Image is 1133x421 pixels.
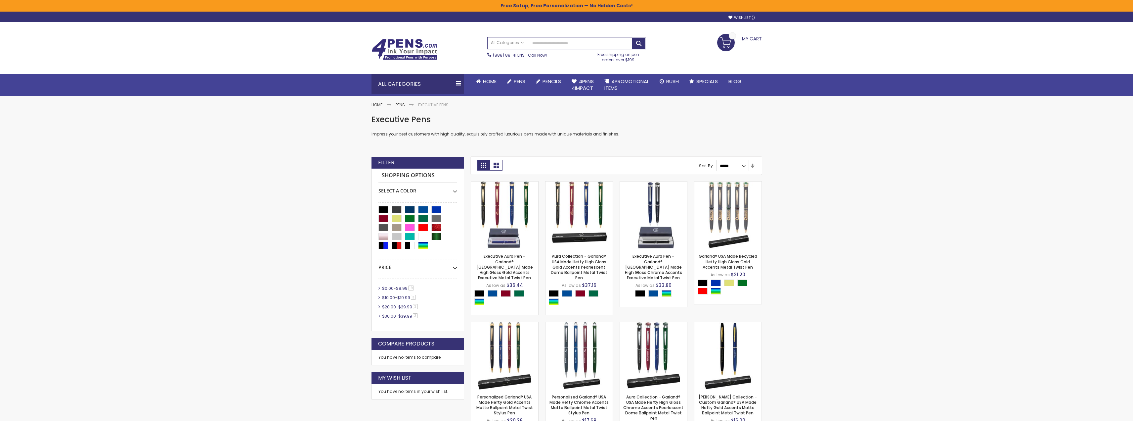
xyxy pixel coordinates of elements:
[382,295,395,300] span: $10.00
[599,74,654,96] a: 4PROMOTIONALITEMS
[635,290,645,297] div: Black
[382,304,396,310] span: $20.00
[696,78,718,85] span: Specials
[582,282,596,289] span: $37.16
[543,78,561,85] span: Pencils
[514,290,524,297] div: Dark Green
[551,253,607,281] a: Aura Collection - Garland® USA Made Hefty High Gloss Gold Accents Pearlescent Dome Ballpoint Meta...
[378,340,434,347] strong: Compare Products
[506,282,523,289] span: $36.44
[699,253,757,270] a: Garland® USA Made Recycled Hefty High Gloss Gold Accents Metal Twist Pen
[396,102,405,108] a: Pens
[620,322,687,390] img: Aura Collection - Garland® USA Made Hefty High Gloss Chrome Accents Pearlescent Dome Ballpoint Me...
[378,389,457,394] div: You have no items in your wish list.
[620,181,687,187] a: Executive Aura Pen - Garland® USA Made High Gloss Chrome Accents Executive Metal Twist Pen
[699,163,713,169] label: Sort By
[418,102,449,108] strong: Executive Pens
[549,290,559,297] div: Black
[588,290,598,297] div: Dark Green
[545,322,613,390] img: Personalized Garland® USA Made Hefty Chrome Accents Matte Ballpoint Metal Twist Stylus Pen
[380,286,416,291] a: $0.00-$9.9919
[545,182,613,249] img: Aura Collection - Garland® USA Made Hefty High Gloss Gold Accents Pearlescent Dome Ballpoint Meta...
[662,290,672,297] div: Assorted
[493,52,525,58] a: (888) 88-4PENS
[371,132,762,137] p: Impress your best customers with high quality, exquisitely crafted luxurious pens made with uniqu...
[531,74,566,89] a: Pencils
[590,49,646,63] div: Free shipping on pen orders over $199
[398,304,412,310] span: $29.99
[698,280,762,296] div: Select A Color
[378,374,412,382] strong: My Wish List
[474,290,538,307] div: Select A Color
[724,280,734,286] div: Gold
[411,295,416,300] span: 3
[694,322,762,328] a: Hamilton Collection - Custom Garland® USA Made Hefty Gold Accents Matte Ballpoint Metal Twist Pen
[378,159,394,166] strong: Filter
[380,304,420,310] a: $20.00-$29.993
[474,290,484,297] div: Black
[604,78,649,91] span: 4PROMOTIONAL ITEMS
[371,39,438,60] img: 4Pens Custom Pens and Promotional Products
[398,313,412,319] span: $39.99
[728,78,741,85] span: Blog
[648,290,658,297] div: Dark Blue
[699,394,757,416] a: [PERSON_NAME] Collection - Custom Garland® USA Made Hefty Gold Accents Matte Ballpoint Metal Twis...
[380,295,418,300] a: $10.00-$19.993
[488,290,498,297] div: Dark Blue
[378,259,457,271] div: Price
[378,183,457,194] div: Select A Color
[694,322,762,390] img: Hamilton Collection - Custom Garland® USA Made Hefty Gold Accents Matte Ballpoint Metal Twist Pen
[694,182,762,249] img: Garland® USA Made Recycled Hefty High Gloss Gold Accents Metal Twist Pen
[562,283,581,288] span: As low as
[471,74,502,89] a: Home
[575,290,585,297] div: Burgundy
[501,290,511,297] div: Burgundy
[476,394,533,416] a: Personalized Garland® USA Made Hefty Gold Accents Matte Ballpoint Metal Twist Stylus Pen
[378,169,457,183] strong: Shopping Options
[549,298,559,305] div: Assorted
[698,288,708,294] div: Red
[666,78,679,85] span: Rush
[635,290,675,298] div: Select A Color
[694,181,762,187] a: Garland® USA Made Recycled Hefty High Gloss Gold Accents Metal Twist Pen
[397,295,410,300] span: $19.99
[731,271,745,278] span: $21.20
[572,78,594,91] span: 4Pens 4impact
[477,160,490,171] strong: Grid
[545,322,613,328] a: Personalized Garland® USA Made Hefty Chrome Accents Matte Ballpoint Metal Twist Stylus Pen
[491,40,524,45] span: All Categories
[413,304,418,309] span: 3
[698,280,708,286] div: Black
[471,322,538,328] a: Personalized Garland® USA Made Hefty Gold Accents Matte Ballpoint Metal Twist Stylus Pen
[711,280,721,286] div: Blue
[684,74,723,89] a: Specials
[471,181,538,187] a: Executive Aura Pen - Garland® USA Made High Gloss Gold Accents Executive Metal Twist Pen
[620,322,687,328] a: Aura Collection - Garland® USA Made Hefty High Gloss Chrome Accents Pearlescent Dome Ballpoint Me...
[711,288,721,294] div: Assorted
[371,350,464,365] div: You have no items to compare.
[654,74,684,89] a: Rush
[471,182,538,249] img: Executive Aura Pen - Garland® USA Made High Gloss Gold Accents Executive Metal Twist Pen
[413,313,418,318] span: 3
[371,114,762,125] h1: Executive Pens
[502,74,531,89] a: Pens
[488,37,527,48] a: All Categories
[711,272,730,278] span: As low as
[476,253,533,281] a: Executive Aura Pen - Garland® [GEOGRAPHIC_DATA] Made High Gloss Gold Accents Executive Metal Twis...
[620,182,687,249] img: Executive Aura Pen - Garland® USA Made High Gloss Chrome Accents Executive Metal Twist Pen
[382,286,394,291] span: $0.00
[545,181,613,187] a: Aura Collection - Garland® USA Made Hefty High Gloss Gold Accents Pearlescent Dome Ballpoint Meta...
[514,78,525,85] span: Pens
[737,280,747,286] div: Green
[371,74,464,94] div: All Categories
[408,286,414,290] span: 19
[656,282,672,289] span: $33.80
[549,290,613,307] div: Select A Color
[723,74,747,89] a: Blog
[486,283,505,288] span: As low as
[371,102,382,108] a: Home
[382,313,396,319] span: $30.00
[625,253,682,281] a: Executive Aura Pen - Garland® [GEOGRAPHIC_DATA] Made High Gloss Chrome Accents Executive Metal Tw...
[635,283,655,288] span: As low as
[562,290,572,297] div: Dark Blue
